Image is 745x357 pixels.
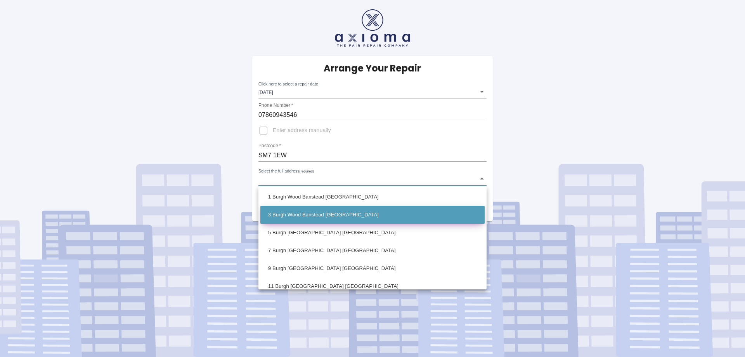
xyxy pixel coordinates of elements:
[260,206,485,224] li: 3 Burgh Wood Banstead [GEOGRAPHIC_DATA]
[260,259,485,277] li: 9 Burgh [GEOGRAPHIC_DATA] [GEOGRAPHIC_DATA]
[260,224,485,242] li: 5 Burgh [GEOGRAPHIC_DATA] [GEOGRAPHIC_DATA]
[260,188,485,206] li: 1 Burgh Wood Banstead [GEOGRAPHIC_DATA]
[260,242,485,259] li: 7 Burgh [GEOGRAPHIC_DATA] [GEOGRAPHIC_DATA]
[260,277,485,295] li: 11 Burgh [GEOGRAPHIC_DATA] [GEOGRAPHIC_DATA]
